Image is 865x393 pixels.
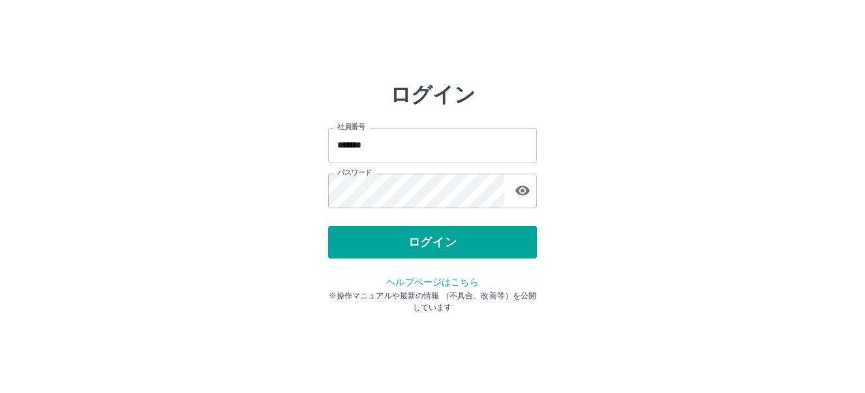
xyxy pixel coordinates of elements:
[386,277,478,287] a: ヘルプページはこちら
[337,168,372,178] label: パスワード
[337,122,365,132] label: 社員番号
[390,82,476,107] h2: ログイン
[328,226,537,259] button: ログイン
[328,290,537,313] p: ※操作マニュアルや最新の情報 （不具合、改善等）を公開しています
